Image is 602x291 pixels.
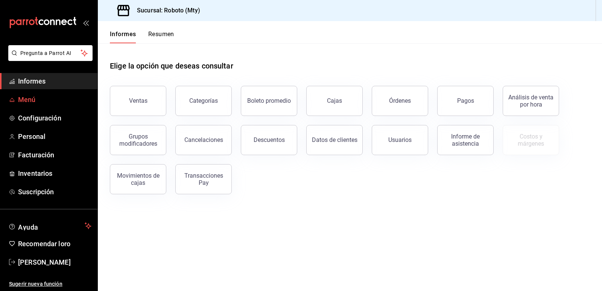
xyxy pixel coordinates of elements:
[306,86,363,116] button: Cajas
[184,136,223,143] font: Cancelaciones
[20,50,71,56] font: Pregunta a Parrot AI
[117,172,160,186] font: Movimientos de cajas
[437,125,494,155] button: Informe de asistencia
[18,114,61,122] font: Configuración
[18,169,52,177] font: Inventarios
[9,281,62,287] font: Sugerir nueva función
[327,97,342,104] font: Cajas
[83,20,89,26] button: abrir_cajón_menú
[18,223,38,231] font: Ayuda
[110,164,166,194] button: Movimientos de cajas
[18,96,36,104] font: Menú
[247,97,291,104] font: Boleto promedio
[175,164,232,194] button: Transacciones Pay
[148,30,174,38] font: Resumen
[110,30,136,38] font: Informes
[119,133,157,147] font: Grupos modificadores
[137,7,200,14] font: Sucursal: Roboto (Mty)
[241,125,297,155] button: Descuentos
[254,136,285,143] font: Descuentos
[18,133,46,140] font: Personal
[389,97,411,104] font: Órdenes
[8,45,93,61] button: Pregunta a Parrot AI
[18,151,54,159] font: Facturación
[457,97,474,104] font: Pagos
[110,61,233,70] font: Elige la opción que deseas consultar
[306,125,363,155] button: Datos de clientes
[175,125,232,155] button: Cancelaciones
[312,136,357,143] font: Datos de clientes
[372,125,428,155] button: Usuarios
[110,125,166,155] button: Grupos modificadores
[451,133,480,147] font: Informe de asistencia
[18,258,71,266] font: [PERSON_NAME]
[110,30,174,43] div: pestañas de navegación
[110,86,166,116] button: Ventas
[18,188,54,196] font: Suscripción
[241,86,297,116] button: Boleto promedio
[129,97,147,104] font: Ventas
[5,55,93,62] a: Pregunta a Parrot AI
[18,240,70,248] font: Recomendar loro
[175,86,232,116] button: Categorías
[437,86,494,116] button: Pagos
[503,86,559,116] button: Análisis de venta por hora
[372,86,428,116] button: Órdenes
[388,136,412,143] font: Usuarios
[503,125,559,155] button: Contrata inventarios para ver este informe
[184,172,223,186] font: Transacciones Pay
[18,77,46,85] font: Informes
[518,133,544,147] font: Costos y márgenes
[508,94,553,108] font: Análisis de venta por hora
[189,97,218,104] font: Categorías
